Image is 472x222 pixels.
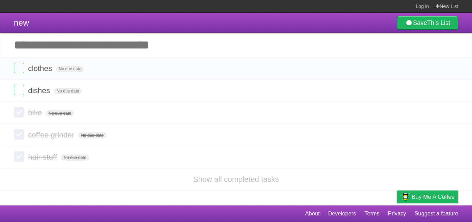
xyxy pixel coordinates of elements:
[400,191,410,203] img: Buy me a coffee
[14,129,24,140] label: Done
[412,191,455,203] span: Buy me a coffee
[28,86,52,95] span: dishes
[427,19,450,26] b: This List
[54,88,82,94] span: No due date
[78,132,106,139] span: No due date
[415,207,458,220] a: Suggest a feature
[328,207,356,220] a: Developers
[14,151,24,162] label: Done
[28,64,54,73] span: clothes
[28,153,59,161] span: hair stuff
[28,131,76,139] span: coffee grinder
[56,66,84,72] span: No due date
[305,207,320,220] a: About
[14,107,24,117] label: Done
[397,16,458,30] a: SaveThis List
[61,154,89,161] span: No due date
[397,190,458,203] a: Buy me a coffee
[28,108,44,117] span: bike
[365,207,380,220] a: Terms
[388,207,406,220] a: Privacy
[46,110,74,116] span: No due date
[14,85,24,95] label: Done
[14,18,29,27] span: new
[193,175,279,184] a: Show all completed tasks
[14,63,24,73] label: Done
